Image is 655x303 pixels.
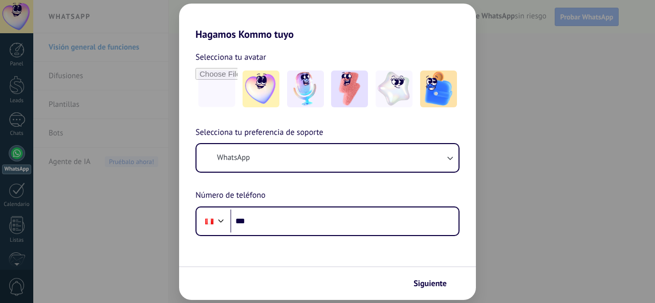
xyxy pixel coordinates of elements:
[217,153,250,163] span: WhatsApp
[287,71,324,107] img: -2.jpeg
[413,280,447,287] span: Siguiente
[200,211,219,232] div: Peru: + 51
[195,126,323,139] span: Selecciona tu preferencia de soporte
[195,189,266,202] span: Número de teléfono
[376,71,412,107] img: -4.jpeg
[195,51,266,64] span: Selecciona tu avatar
[196,144,458,172] button: WhatsApp
[179,4,476,40] h2: Hagamos Kommo tuyo
[409,275,461,292] button: Siguiente
[331,71,368,107] img: -3.jpeg
[243,71,279,107] img: -1.jpeg
[420,71,457,107] img: -5.jpeg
